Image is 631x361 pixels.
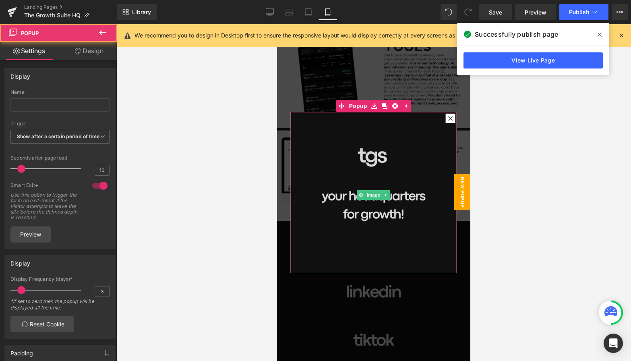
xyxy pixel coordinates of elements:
[559,4,608,20] button: Publish
[70,76,92,88] span: Popup
[10,89,110,95] div: Name
[10,298,110,316] div: *If set to zero then the popup will be displayed all the time.​
[10,276,110,282] div: Display Frequency (days)*
[10,68,30,80] div: Display
[463,52,603,68] a: View Live Page
[10,155,110,161] div: Seconds after page load
[299,4,318,20] a: Tablet
[260,4,279,20] a: Desktop
[441,4,457,20] button: Undo
[10,316,74,332] a: Reset Cookie
[105,166,114,176] a: Expand / Collapse
[113,76,124,88] a: Delete Module
[569,9,589,15] span: Publish
[279,4,299,20] a: Laptop
[515,4,556,20] a: Preview
[10,345,33,357] div: Padding
[24,4,117,10] a: Landing Pages
[10,121,110,127] div: Trigger
[117,4,157,20] a: New Library
[604,334,623,353] div: Open Intercom Messenger
[92,76,103,88] a: Save module
[318,4,337,20] a: Mobile
[103,76,113,88] a: Clone Module
[124,76,134,88] a: Expand / Collapse
[475,29,558,39] span: Successfully publish page
[17,133,99,139] b: Show after a certain period of time
[88,166,105,176] span: Image
[177,150,193,186] span: New Popup
[460,4,476,20] button: Redo
[24,12,81,19] span: The Growth Suite HQ
[132,8,151,16] span: Library
[134,31,503,40] p: We recommend you to design in Desktop first to ensure the responsive layout would display correct...
[612,4,628,20] button: More
[21,30,39,36] span: Popup
[489,8,502,17] span: Save
[60,42,118,60] a: Design
[10,226,51,243] a: Preview
[10,192,83,220] div: Use this option to trigger the form on exit-intent if the visitor attempts to leave the site befo...
[10,255,30,267] div: Display
[525,8,546,17] span: Preview
[10,182,84,191] div: Smart Exit+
